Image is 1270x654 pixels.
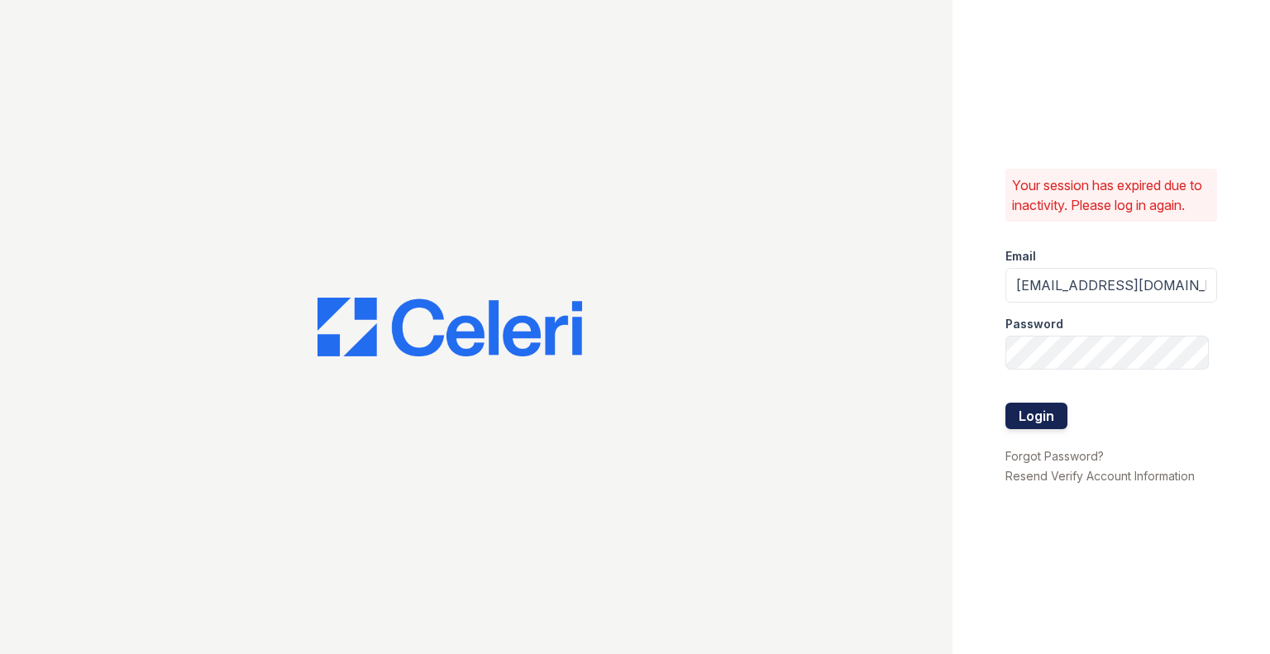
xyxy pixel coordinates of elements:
[1005,403,1067,429] button: Login
[1005,449,1104,463] a: Forgot Password?
[1005,469,1195,483] a: Resend Verify Account Information
[1005,316,1063,332] label: Password
[1005,248,1036,265] label: Email
[317,298,582,357] img: CE_Logo_Blue-a8612792a0a2168367f1c8372b55b34899dd931a85d93a1a3d3e32e68fde9ad4.png
[1012,175,1210,215] p: Your session has expired due to inactivity. Please log in again.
